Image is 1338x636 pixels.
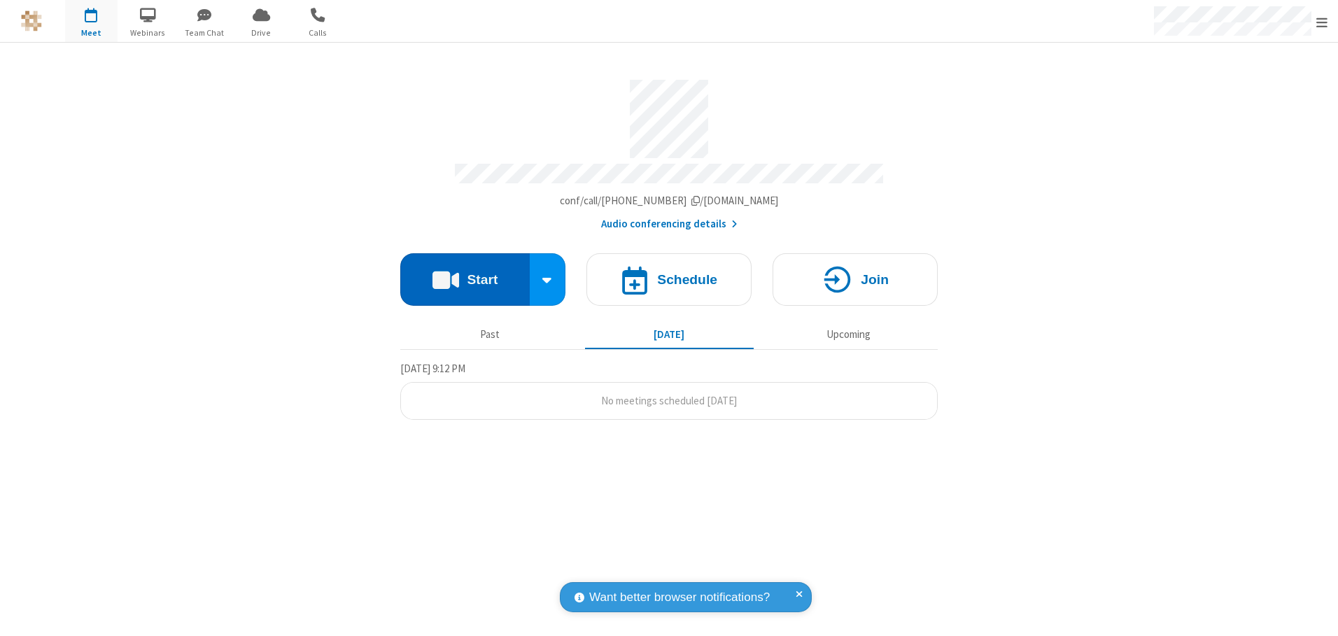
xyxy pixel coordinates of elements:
h4: Start [467,273,498,286]
section: Account details [400,69,938,232]
button: Start [400,253,530,306]
span: Meet [65,27,118,39]
button: Join [773,253,938,306]
span: No meetings scheduled [DATE] [601,394,737,407]
span: Drive [235,27,288,39]
h4: Join [861,273,889,286]
span: Team Chat [178,27,231,39]
span: Calls [292,27,344,39]
button: Past [406,321,575,348]
span: [DATE] 9:12 PM [400,362,465,375]
section: Today's Meetings [400,360,938,421]
span: Webinars [122,27,174,39]
img: QA Selenium DO NOT DELETE OR CHANGE [21,10,42,31]
button: Copy my meeting room linkCopy my meeting room link [560,193,779,209]
button: Schedule [586,253,752,306]
span: Want better browser notifications? [589,588,770,607]
div: Start conference options [530,253,566,306]
span: Copy my meeting room link [560,194,779,207]
button: [DATE] [585,321,754,348]
h4: Schedule [657,273,717,286]
button: Upcoming [764,321,933,348]
button: Audio conferencing details [601,216,738,232]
